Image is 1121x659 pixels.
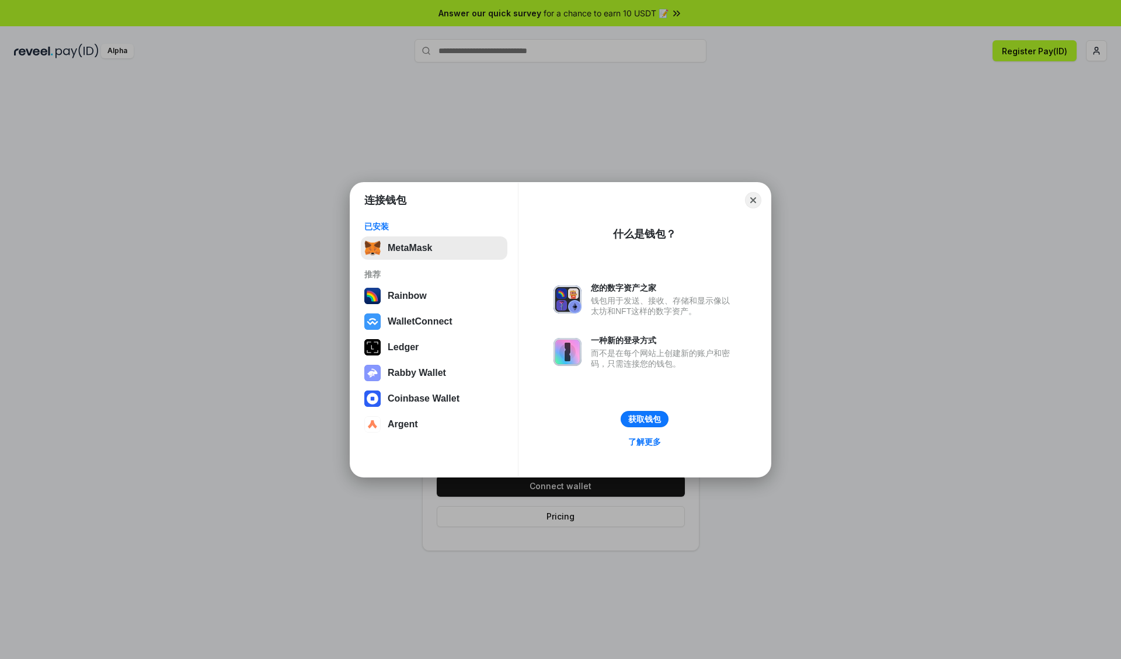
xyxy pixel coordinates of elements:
[364,365,381,381] img: svg+xml,%3Csvg%20xmlns%3D%22http%3A%2F%2Fwww.w3.org%2F2000%2Fsvg%22%20fill%3D%22none%22%20viewBox...
[364,313,381,330] img: svg+xml,%3Csvg%20width%3D%2228%22%20height%3D%2228%22%20viewBox%3D%220%200%2028%2028%22%20fill%3D...
[364,240,381,256] img: svg+xml,%3Csvg%20fill%3D%22none%22%20height%3D%2233%22%20viewBox%3D%220%200%2035%2033%22%20width%...
[361,361,507,385] button: Rabby Wallet
[364,288,381,304] img: svg+xml,%3Csvg%20width%3D%22120%22%20height%3D%22120%22%20viewBox%3D%220%200%20120%20120%22%20fil...
[364,416,381,433] img: svg+xml,%3Csvg%20width%3D%2228%22%20height%3D%2228%22%20viewBox%3D%220%200%2028%2028%22%20fill%3D...
[621,434,668,449] a: 了解更多
[364,390,381,407] img: svg+xml,%3Csvg%20width%3D%2228%22%20height%3D%2228%22%20viewBox%3D%220%200%2028%2028%22%20fill%3D...
[388,291,427,301] div: Rainbow
[364,221,504,232] div: 已安装
[361,236,507,260] button: MetaMask
[361,336,507,359] button: Ledger
[591,348,736,369] div: 而不是在每个网站上创建新的账户和密码，只需连接您的钱包。
[591,295,736,316] div: 钱包用于发送、接收、存储和显示像以太坊和NFT这样的数字资产。
[388,368,446,378] div: Rabby Wallet
[591,335,736,346] div: 一种新的登录方式
[628,437,661,447] div: 了解更多
[388,393,459,404] div: Coinbase Wallet
[361,413,507,436] button: Argent
[361,284,507,308] button: Rainbow
[553,338,582,366] img: svg+xml,%3Csvg%20xmlns%3D%22http%3A%2F%2Fwww.w3.org%2F2000%2Fsvg%22%20fill%3D%22none%22%20viewBox...
[745,192,761,208] button: Close
[361,310,507,333] button: WalletConnect
[361,387,507,410] button: Coinbase Wallet
[621,411,669,427] button: 获取钱包
[388,316,452,327] div: WalletConnect
[364,339,381,355] img: svg+xml,%3Csvg%20xmlns%3D%22http%3A%2F%2Fwww.w3.org%2F2000%2Fsvg%22%20width%3D%2228%22%20height%3...
[591,283,736,293] div: 您的数字资产之家
[388,243,432,253] div: MetaMask
[613,227,676,241] div: 什么是钱包？
[553,285,582,313] img: svg+xml,%3Csvg%20xmlns%3D%22http%3A%2F%2Fwww.w3.org%2F2000%2Fsvg%22%20fill%3D%22none%22%20viewBox...
[388,419,418,430] div: Argent
[388,342,419,353] div: Ledger
[628,414,661,424] div: 获取钱包
[364,193,406,207] h1: 连接钱包
[364,269,504,280] div: 推荐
